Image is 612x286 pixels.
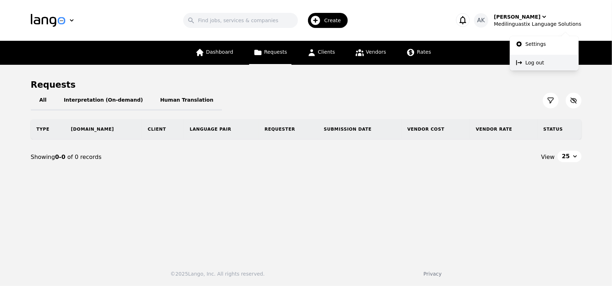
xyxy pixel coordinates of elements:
[183,13,298,28] input: Find jobs, services & companies
[303,41,340,65] a: Clients
[477,16,485,25] span: AK
[494,13,541,20] div: [PERSON_NAME]
[318,49,335,55] span: Clients
[526,40,546,48] p: Settings
[184,119,259,139] th: Language Pair
[402,41,435,65] a: Rates
[259,119,318,139] th: Requester
[191,41,238,65] a: Dashboard
[31,14,65,27] img: Logo
[31,91,55,111] button: All
[541,153,555,161] span: View
[402,119,470,139] th: Vendor Cost
[538,119,582,139] th: Status
[152,91,222,111] button: Human Translation
[142,119,184,139] th: Client
[562,152,570,161] span: 25
[170,270,265,277] div: © 2025 Lango, Inc. All rights reserved.
[494,20,582,28] div: Medilinguastix Language Solutions
[31,153,306,161] div: Showing of 0 records
[474,13,582,28] button: AK[PERSON_NAME]Medilinguastix Language Solutions
[558,151,581,162] button: 25
[31,119,65,139] th: Type
[298,10,352,31] button: Create
[55,154,67,160] span: 0-0
[423,271,442,277] a: Privacy
[65,119,142,139] th: [DOMAIN_NAME]
[55,91,152,111] button: Interpretation (On-demand)
[249,41,291,65] a: Requests
[264,49,287,55] span: Requests
[526,59,544,66] p: Log out
[351,41,390,65] a: Vendors
[417,49,431,55] span: Rates
[31,140,582,175] nav: Page navigation
[324,17,346,24] span: Create
[543,93,559,108] button: Filter
[366,49,386,55] span: Vendors
[318,119,402,139] th: Submission Date
[470,119,537,139] th: Vendor Rate
[566,93,582,108] button: Customize Column View
[31,79,76,91] h1: Requests
[206,49,233,55] span: Dashboard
